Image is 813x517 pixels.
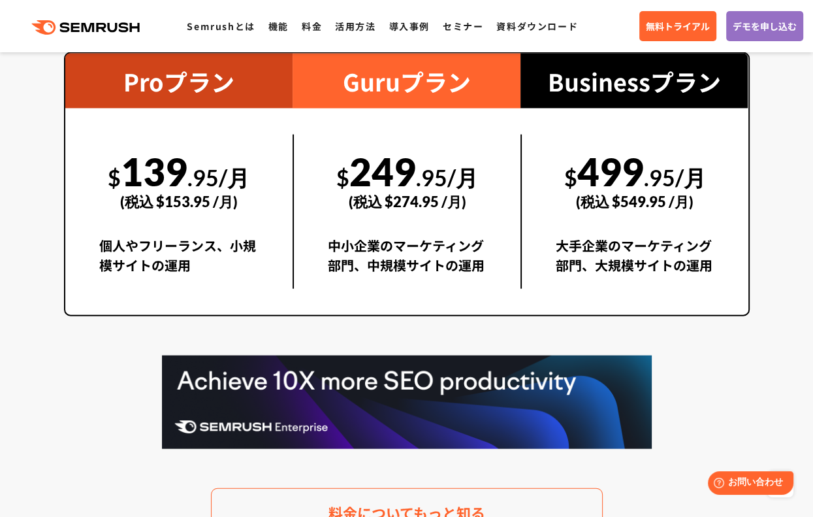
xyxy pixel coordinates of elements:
a: セミナー [443,20,483,33]
a: デモを申し込む [726,11,803,41]
div: 499 [556,135,714,225]
div: (税込 $153.95 /月) [99,178,259,225]
span: .95/月 [187,164,249,191]
span: $ [564,164,577,191]
div: 139 [99,135,259,225]
span: 無料トライアル [646,19,710,33]
a: 機能 [268,20,289,33]
a: 資料ダウンロード [496,20,578,33]
a: 無料トライアル [639,11,716,41]
div: (税込 $274.95 /月) [328,178,486,225]
div: 大手企業のマーケティング部門、大規模サイトの運用 [556,236,714,289]
div: (税込 $549.95 /月) [556,178,714,225]
div: Guruプラン [293,54,520,108]
span: .95/月 [644,164,706,191]
span: $ [108,164,121,191]
div: 個人やフリーランス、小規模サイトの運用 [99,236,259,289]
span: .95/月 [416,164,478,191]
div: 中小企業のマーケティング部門、中規模サイトの運用 [328,236,486,289]
div: Businessプラン [520,54,748,108]
span: デモを申し込む [733,19,797,33]
a: 導入事例 [389,20,430,33]
a: 活用方法 [335,20,375,33]
div: 249 [328,135,486,225]
div: Proプラン [65,54,293,108]
a: 料金 [302,20,322,33]
span: $ [336,164,349,191]
iframe: Help widget launcher [697,466,799,503]
a: Semrushとは [187,20,255,33]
